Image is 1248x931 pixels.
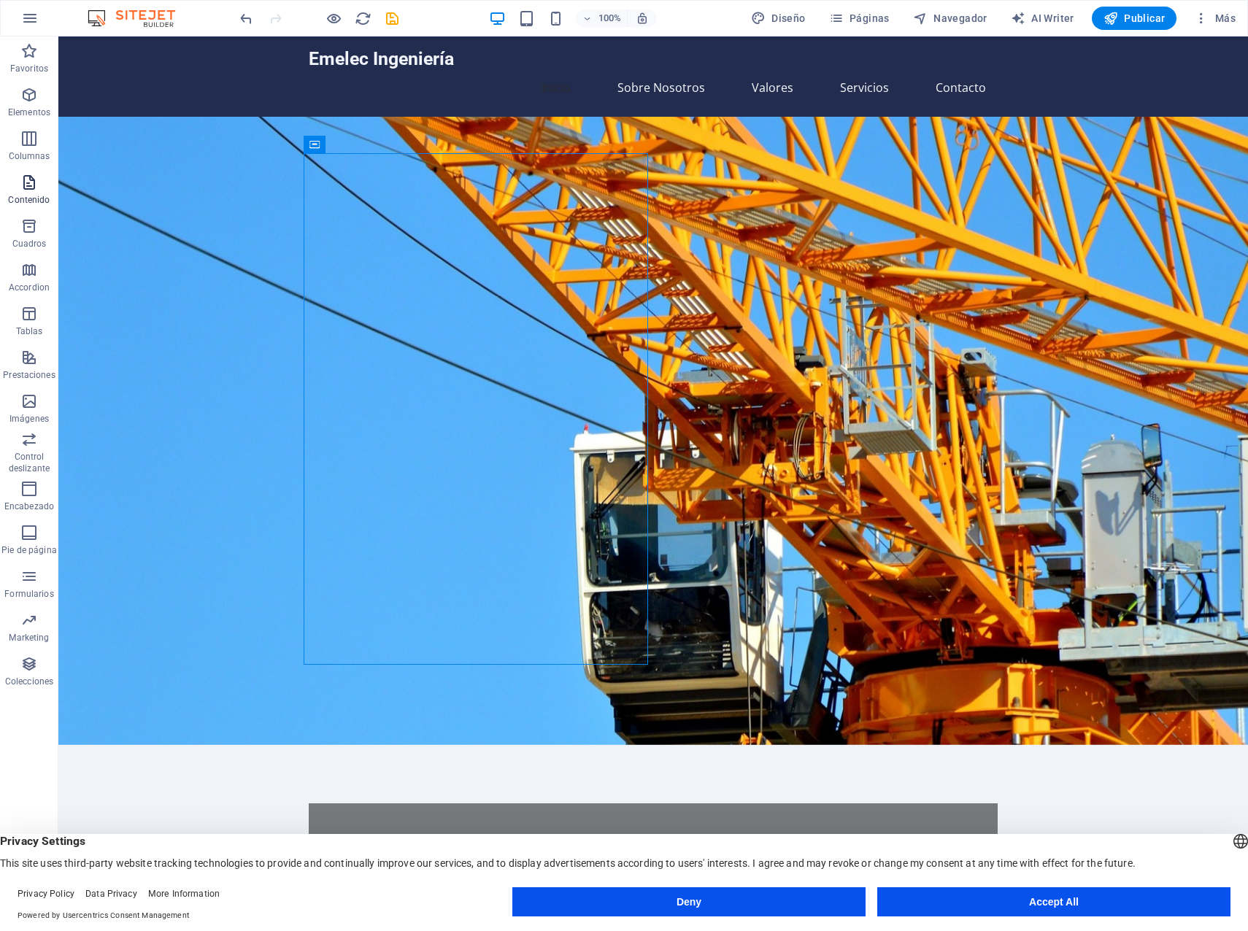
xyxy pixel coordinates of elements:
p: Imágenes [9,413,49,425]
i: Deshacer: Cambiar imagen (Ctrl+Z) [238,10,255,27]
p: Cuadros [12,238,47,250]
h6: 100% [598,9,621,27]
button: Navegador [907,7,993,30]
p: Encabezado [4,501,54,512]
p: Formularios [4,588,53,600]
button: reload [354,9,371,27]
button: save [383,9,401,27]
button: undo [237,9,255,27]
img: Editor Logo [84,9,193,27]
div: Diseño (Ctrl+Alt+Y) [745,7,812,30]
p: Favoritos [10,63,48,74]
p: Columnas [9,150,50,162]
button: Haz clic para salir del modo de previsualización y seguir editando [325,9,342,27]
p: Tablas [16,325,43,337]
i: Guardar (Ctrl+S) [384,10,401,27]
p: Colecciones [5,676,53,687]
i: Al redimensionar, ajustar el nivel de zoom automáticamente para ajustarse al dispositivo elegido. [636,12,649,25]
button: AI Writer [1005,7,1080,30]
i: Volver a cargar página [355,10,371,27]
button: Más [1188,7,1241,30]
span: AI Writer [1011,11,1074,26]
p: Pie de página [1,544,56,556]
button: Diseño [745,7,812,30]
p: Marketing [9,632,49,644]
p: Accordion [9,282,50,293]
span: Publicar [1103,11,1166,26]
button: 100% [576,9,628,27]
span: Diseño [751,11,806,26]
p: Elementos [8,107,50,118]
p: Prestaciones [3,369,55,381]
span: Navegador [913,11,987,26]
p: Contenido [8,194,50,206]
span: Páginas [829,11,890,26]
button: Páginas [823,7,895,30]
button: Publicar [1092,7,1177,30]
span: Más [1194,11,1236,26]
